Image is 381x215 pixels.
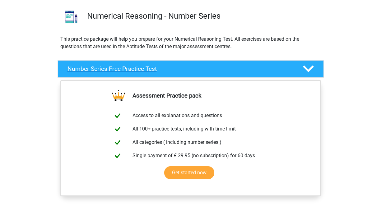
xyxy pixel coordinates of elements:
p: This practice package will help you prepare for your Numerical Reasoning Test. All exercises are ... [60,35,321,50]
a: Number Series Free Practice Test [55,60,326,78]
a: Get started now [164,166,214,179]
h3: Numerical Reasoning - Number Series [87,11,319,21]
h4: Number Series Free Practice Test [67,65,293,72]
img: number series [58,4,84,30]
